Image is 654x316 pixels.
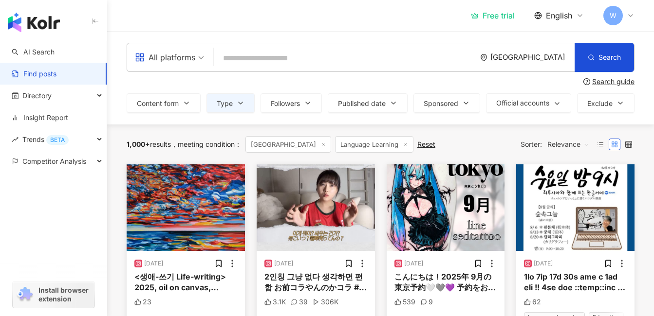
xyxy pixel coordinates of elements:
span: Followers [271,100,300,107]
button: Search [575,43,634,72]
div: Reset [417,140,435,148]
span: 1,000+ [127,140,150,148]
span: Content form [137,100,179,107]
div: 62 [524,297,541,307]
button: Published date [328,93,408,113]
div: [DATE] [274,260,293,268]
span: [GEOGRAPHIC_DATA] [245,136,331,153]
img: post-image [516,164,635,251]
span: Competitor Analysis [22,150,86,172]
button: Content form [127,93,201,113]
img: post-image [127,164,245,251]
img: logo [8,13,60,32]
button: Official accounts [486,93,571,113]
span: appstore [135,53,145,62]
div: 39 [291,297,308,307]
a: Free trial [471,11,515,20]
div: 1lo 7ip 17d 30s ame c 1ad eli !! 4se doe ::temp::inc !! utla6e 「dolore magnaaliquaen」admi 【7venia... [524,271,627,293]
a: searchAI Search [12,47,55,57]
span: Trends [22,128,69,150]
div: Search guide [592,78,635,86]
span: Relevance [547,137,589,152]
span: Official accounts [496,99,549,107]
img: post-image [387,164,505,251]
span: Exclude [587,100,613,107]
div: <생애-쓰기 Life-writing> 2025, oil on canvas, 45.5x65.5cm @a_lounge_contemporary [134,271,237,293]
span: Install browser extension [38,286,92,303]
span: meeting condition ： [171,140,242,148]
div: こんにちは！2025年 9月の東京予約🤍🩶💜 予約をお望みでしたらラインを送ってください。 お問い合わせは日本語もしくは英語をご利用ください。 私のデザインアカウントに訪問すると、予約可能なより... [394,271,497,293]
div: [DATE] [404,260,423,268]
div: 23 [134,297,151,307]
span: environment [480,54,487,61]
div: All platforms [135,50,195,65]
span: Published date [338,100,386,107]
img: chrome extension [16,287,34,302]
div: 539 [394,297,415,307]
a: Insight Report [12,113,68,123]
span: question-circle [583,78,590,85]
img: post-image [257,164,375,251]
div: Sorter: [521,137,595,152]
a: Find posts [12,69,56,79]
div: [DATE] [144,260,163,268]
span: rise [12,136,19,143]
span: English [546,10,572,21]
div: 2인칭 그냥 없다 생각하면 편함 お前コラやんのかコラ #일본어독학#오마에#일본어#일본어회화#센님#韓国語#韓国人#おすすめ#韓国女子#セヨンちゃん [264,271,367,293]
button: Sponsored [413,93,480,113]
button: Followers [261,93,322,113]
span: W [610,10,617,21]
span: Directory [22,85,52,106]
span: Language Learning [335,136,413,153]
a: chrome extensionInstall browser extension [13,281,94,308]
span: Search [598,53,621,61]
div: [GEOGRAPHIC_DATA] [490,53,575,61]
button: Type [206,93,255,113]
div: [DATE] [534,260,553,268]
div: BETA [46,135,69,145]
div: 9 [420,297,433,307]
div: results [127,140,171,148]
div: 306K [313,297,338,307]
div: 3.1K [264,297,286,307]
span: Type [217,100,233,107]
button: Exclude [577,93,635,113]
span: Sponsored [424,100,458,107]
